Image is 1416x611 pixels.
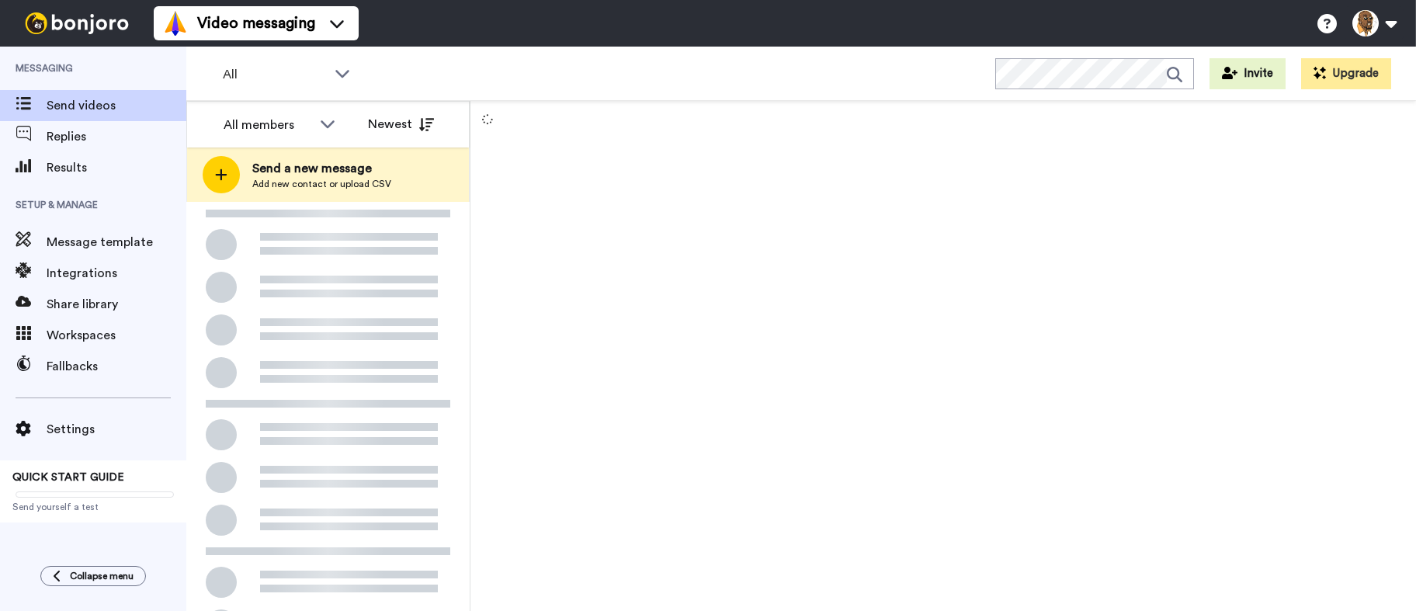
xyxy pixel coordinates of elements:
img: vm-color.svg [163,11,188,36]
span: Results [47,158,186,177]
span: Workspaces [47,326,186,345]
button: Collapse menu [40,566,146,586]
button: Upgrade [1301,58,1391,89]
span: Send yourself a test [12,501,174,513]
span: Integrations [47,264,186,283]
span: Video messaging [197,12,315,34]
span: Send a new message [252,159,391,178]
button: Invite [1209,58,1286,89]
span: Message template [47,233,186,252]
button: Newest [356,109,446,140]
span: All [223,65,327,84]
span: QUICK START GUIDE [12,472,124,483]
span: Add new contact or upload CSV [252,178,391,190]
div: All members [224,116,312,134]
img: bj-logo-header-white.svg [19,12,135,34]
span: Fallbacks [47,357,186,376]
span: Settings [47,420,186,439]
span: Send videos [47,96,186,115]
span: Collapse menu [70,570,134,582]
span: Replies [47,127,186,146]
span: Share library [47,295,186,314]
